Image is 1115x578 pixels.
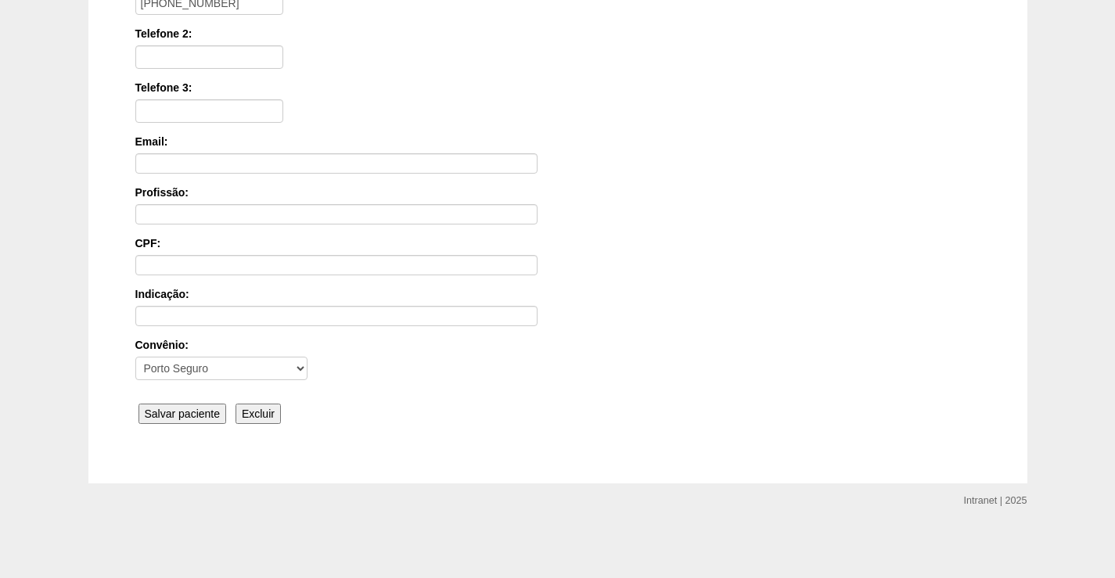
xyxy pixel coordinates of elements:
[135,286,980,302] label: Indicação:
[236,404,281,424] input: Excluir
[135,235,980,251] label: CPF:
[135,185,980,200] label: Profissão:
[135,80,980,95] label: Telefone 3:
[135,337,980,353] label: Convênio:
[138,404,227,424] input: Salvar paciente
[964,493,1027,508] div: Intranet | 2025
[135,26,980,41] label: Telefone 2:
[135,134,980,149] label: Email:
